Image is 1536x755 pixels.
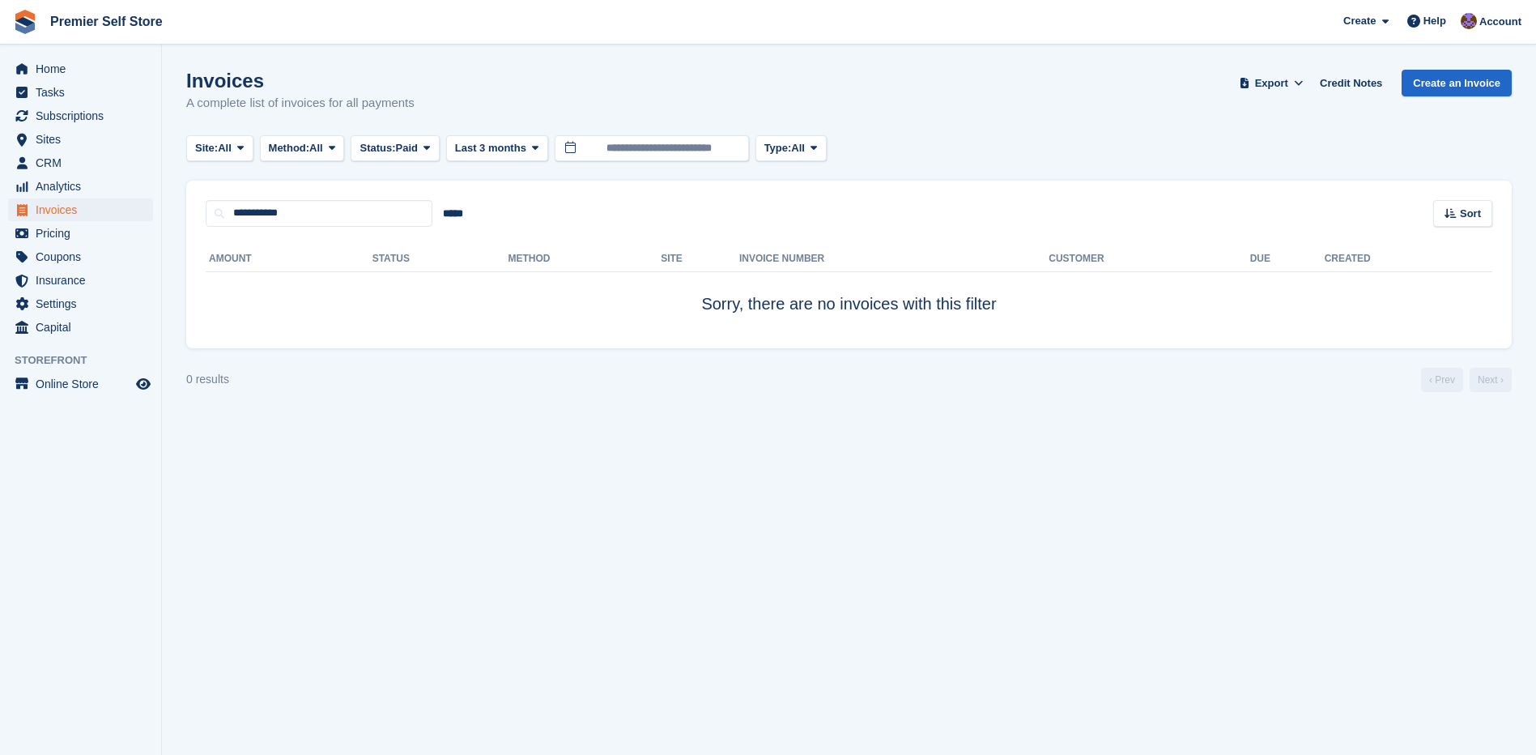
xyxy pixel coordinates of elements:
[1250,246,1325,272] th: Due
[8,81,153,104] a: menu
[508,246,661,272] th: Method
[186,371,229,388] div: 0 results
[446,135,548,162] button: Last 3 months
[8,316,153,339] a: menu
[351,135,439,162] button: Status: Paid
[36,269,133,292] span: Insurance
[36,151,133,174] span: CRM
[1325,246,1492,272] th: Created
[8,245,153,268] a: menu
[36,58,133,80] span: Home
[8,198,153,221] a: menu
[36,292,133,315] span: Settings
[1418,368,1515,392] nav: Page
[1313,70,1389,96] a: Credit Notes
[36,198,133,221] span: Invoices
[186,135,253,162] button: Site: All
[372,246,508,272] th: Status
[1402,70,1512,96] a: Create an Invoice
[1461,13,1477,29] img: Carly Wilsher
[134,374,153,394] a: Preview store
[1049,246,1249,272] th: Customer
[1460,206,1481,222] span: Sort
[186,94,415,113] p: A complete list of invoices for all payments
[8,222,153,245] a: menu
[396,140,418,156] span: Paid
[36,81,133,104] span: Tasks
[455,140,526,156] span: Last 3 months
[1421,368,1463,392] a: Previous
[36,105,133,127] span: Subscriptions
[8,175,153,198] a: menu
[186,70,415,92] h1: Invoices
[269,140,310,156] span: Method:
[8,105,153,127] a: menu
[8,128,153,151] a: menu
[755,135,827,162] button: Type: All
[1470,368,1512,392] a: Next
[36,373,133,395] span: Online Store
[260,135,345,162] button: Method: All
[36,222,133,245] span: Pricing
[195,140,218,156] span: Site:
[309,140,323,156] span: All
[36,316,133,339] span: Capital
[36,245,133,268] span: Coupons
[739,246,1049,272] th: Invoice Number
[206,246,372,272] th: Amount
[791,140,805,156] span: All
[661,246,739,272] th: Site
[44,8,169,35] a: Premier Self Store
[13,10,37,34] img: stora-icon-8386f47178a22dfd0bd8f6a31ec36ba5ce8667c1dd55bd0f319d3a0aa187defe.svg
[15,352,161,369] span: Storefront
[8,292,153,315] a: menu
[8,373,153,395] a: menu
[36,128,133,151] span: Sites
[1423,13,1446,29] span: Help
[701,295,996,313] span: Sorry, there are no invoices with this filter
[1255,75,1288,92] span: Export
[8,269,153,292] a: menu
[764,140,792,156] span: Type:
[8,58,153,80] a: menu
[1236,70,1307,96] button: Export
[8,151,153,174] a: menu
[1343,13,1376,29] span: Create
[36,175,133,198] span: Analytics
[1479,14,1521,30] span: Account
[360,140,395,156] span: Status:
[218,140,232,156] span: All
